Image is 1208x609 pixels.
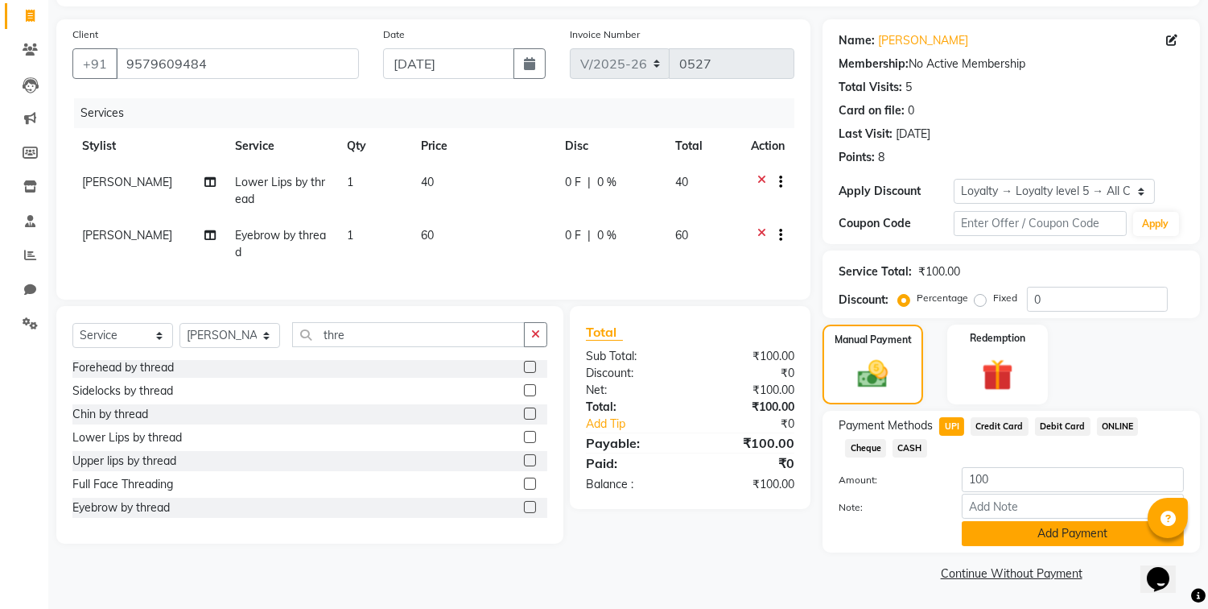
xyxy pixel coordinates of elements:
[691,365,807,382] div: ₹0
[421,175,434,189] span: 40
[292,322,525,347] input: Search or Scan
[574,399,691,416] div: Total:
[970,331,1025,346] label: Redemption
[236,175,326,206] span: Lower Lips by thread
[586,324,623,341] span: Total
[574,416,710,433] a: Add Tip
[72,476,173,493] div: Full Face Threading
[570,27,640,42] label: Invoice Number
[691,348,807,365] div: ₹100.00
[72,383,173,400] div: Sidelocks by thread
[597,227,616,244] span: 0 %
[826,565,1197,582] a: Continue Without Payment
[72,429,182,446] div: Lower Lips by thread
[72,128,226,164] th: Stylist
[236,228,327,259] span: Eyebrow by thread
[993,291,1017,305] label: Fixed
[691,382,807,399] div: ₹100.00
[839,102,905,119] div: Card on file:
[962,467,1184,492] input: Amount
[972,355,1023,395] img: _gift.svg
[971,417,1029,436] span: Credit Card
[116,48,359,79] input: Search by Name/Mobile/Email/Code
[82,175,172,189] span: [PERSON_NAME]
[691,454,807,473] div: ₹0
[839,56,909,72] div: Membership:
[574,365,691,382] div: Discount:
[574,348,691,365] div: Sub Total:
[848,357,897,391] img: _cash.svg
[839,215,954,232] div: Coupon Code
[835,333,912,347] label: Manual Payment
[845,439,886,458] span: Cheque
[905,79,912,96] div: 5
[839,149,875,166] div: Points:
[896,126,930,143] div: [DATE]
[893,439,927,458] span: CASH
[676,175,689,189] span: 40
[962,494,1184,519] input: Add Note
[666,128,742,164] th: Total
[839,79,902,96] div: Total Visits:
[588,174,591,191] span: |
[588,227,591,244] span: |
[827,500,950,515] label: Note:
[917,291,968,305] label: Percentage
[597,174,616,191] span: 0 %
[1133,212,1179,236] button: Apply
[72,406,148,423] div: Chin by thread
[72,27,98,42] label: Client
[226,128,338,164] th: Service
[411,128,555,164] th: Price
[710,416,807,433] div: ₹0
[918,263,960,280] div: ₹100.00
[691,476,807,493] div: ₹100.00
[383,27,405,42] label: Date
[839,126,893,143] div: Last Visit:
[839,183,954,200] div: Apply Discount
[908,102,914,119] div: 0
[347,175,353,189] span: 1
[72,48,118,79] button: +91
[839,263,912,280] div: Service Total:
[676,228,689,242] span: 60
[72,453,176,470] div: Upper lips by thread
[574,454,691,473] div: Paid:
[347,228,353,242] span: 1
[1035,417,1090,436] span: Debit Card
[878,32,968,49] a: [PERSON_NAME]
[555,128,666,164] th: Disc
[1140,545,1192,593] iframe: chat widget
[565,227,581,244] span: 0 F
[691,399,807,416] div: ₹100.00
[839,32,875,49] div: Name:
[962,521,1184,546] button: Add Payment
[939,417,964,436] span: UPI
[741,128,794,164] th: Action
[1097,417,1139,436] span: ONLINE
[72,499,170,516] div: Eyebrow by thread
[421,228,434,242] span: 60
[954,211,1126,236] input: Enter Offer / Coupon Code
[827,473,950,487] label: Amount:
[72,359,174,376] div: Forehead by thread
[74,98,806,128] div: Services
[574,476,691,493] div: Balance :
[878,149,884,166] div: 8
[337,128,411,164] th: Qty
[691,433,807,453] div: ₹100.00
[574,382,691,399] div: Net:
[82,228,172,242] span: [PERSON_NAME]
[839,56,1184,72] div: No Active Membership
[839,292,888,309] div: Discount:
[574,433,691,453] div: Payable:
[565,174,581,191] span: 0 F
[839,417,933,434] span: Payment Methods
